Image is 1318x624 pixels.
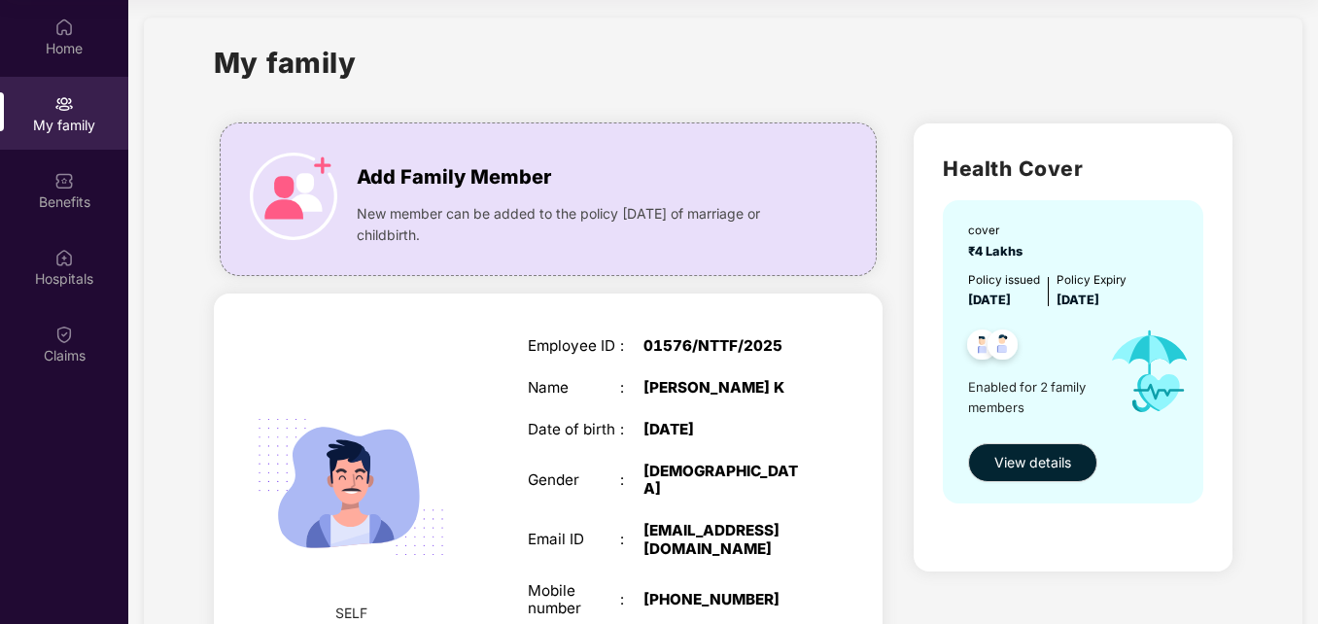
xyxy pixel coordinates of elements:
[528,471,620,489] div: Gender
[620,337,643,355] div: :
[620,471,643,489] div: :
[620,421,643,438] div: :
[958,324,1006,371] img: svg+xml;base64,PHN2ZyB4bWxucz0iaHR0cDovL3d3dy53My5vcmcvMjAwMC9zdmciIHdpZHRoPSI0OC45NDMiIGhlaWdodD...
[943,153,1203,185] h2: Health Cover
[214,41,357,85] h1: My family
[643,421,805,438] div: [DATE]
[54,171,74,191] img: svg+xml;base64,PHN2ZyBpZD0iQmVuZWZpdHMiIHhtbG5zPSJodHRwOi8vd3d3LnczLm9yZy8yMDAwL3N2ZyIgd2lkdGg9Ij...
[979,324,1026,371] img: svg+xml;base64,PHN2ZyB4bWxucz0iaHR0cDovL3d3dy53My5vcmcvMjAwMC9zdmciIHdpZHRoPSI0OC45NDMiIGhlaWdodD...
[643,379,805,397] div: [PERSON_NAME] K
[357,162,551,192] span: Add Family Member
[528,582,620,617] div: Mobile number
[968,271,1040,289] div: Policy issued
[968,443,1097,482] button: View details
[335,603,367,624] span: SELF
[968,222,1028,239] div: cover
[620,379,643,397] div: :
[54,248,74,267] img: svg+xml;base64,PHN2ZyBpZD0iSG9zcGl0YWxzIiB4bWxucz0iaHR0cDovL3d3dy53My5vcmcvMjAwMC9zdmciIHdpZHRoPS...
[620,531,643,548] div: :
[1057,293,1099,307] span: [DATE]
[643,522,805,557] div: [EMAIL_ADDRESS][DOMAIN_NAME]
[643,337,805,355] div: 01576/NTTF/2025
[250,153,337,240] img: icon
[357,203,805,246] span: New member can be added to the policy [DATE] of marriage or childbirth.
[643,463,805,498] div: [DEMOGRAPHIC_DATA]
[528,421,620,438] div: Date of birth
[235,371,467,603] img: svg+xml;base64,PHN2ZyB4bWxucz0iaHR0cDovL3d3dy53My5vcmcvMjAwMC9zdmciIHdpZHRoPSIyMjQiIGhlaWdodD0iMT...
[643,591,805,608] div: [PHONE_NUMBER]
[528,337,620,355] div: Employee ID
[54,94,74,114] img: svg+xml;base64,PHN2ZyB3aWR0aD0iMjAiIGhlaWdodD0iMjAiIHZpZXdCb3g9IjAgMCAyMCAyMCIgZmlsbD0ibm9uZSIgeG...
[528,379,620,397] div: Name
[620,591,643,608] div: :
[994,452,1071,473] span: View details
[54,325,74,344] img: svg+xml;base64,PHN2ZyBpZD0iQ2xhaW0iIHhtbG5zPSJodHRwOi8vd3d3LnczLm9yZy8yMDAwL3N2ZyIgd2lkdGg9IjIwIi...
[1093,310,1207,433] img: icon
[968,293,1011,307] span: [DATE]
[968,244,1028,259] span: ₹4 Lakhs
[528,531,620,548] div: Email ID
[968,377,1093,417] span: Enabled for 2 family members
[1057,271,1127,289] div: Policy Expiry
[54,17,74,37] img: svg+xml;base64,PHN2ZyBpZD0iSG9tZSIgeG1sbnM9Imh0dHA6Ly93d3cudzMub3JnLzIwMDAvc3ZnIiB3aWR0aD0iMjAiIG...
